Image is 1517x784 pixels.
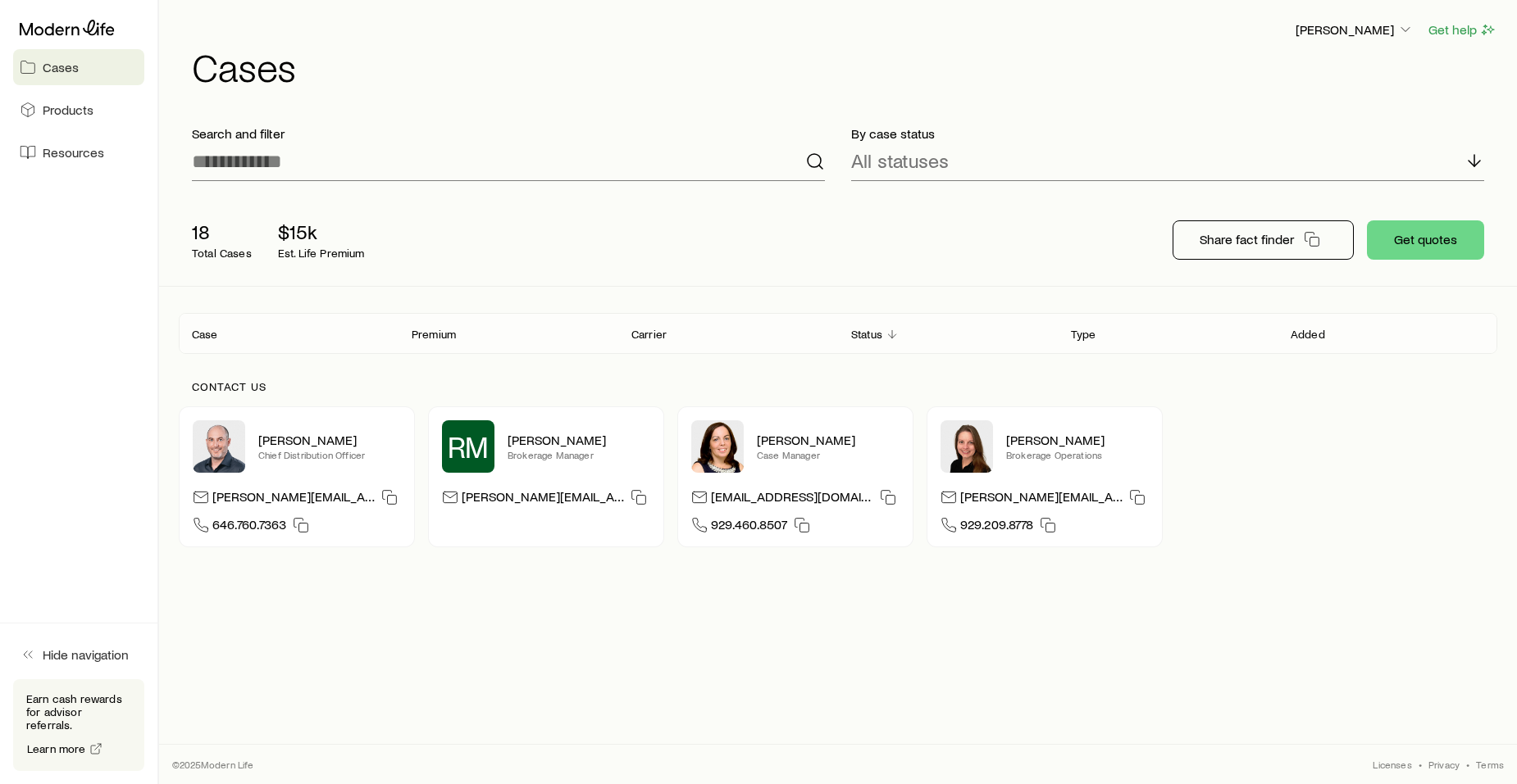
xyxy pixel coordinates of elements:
p: Share fact finder [1200,231,1294,247]
a: Privacy [1428,758,1460,771]
p: Search and filter [192,125,825,142]
span: 929.209.8778 [960,516,1033,538]
p: Est. Life Premium [278,247,365,260]
p: Contact us [192,380,1484,393]
img: Ellen Wall [941,420,993,473]
p: Total Cases [192,247,252,260]
button: Hide navigation [13,637,144,673]
p: $15k [278,220,365,243]
span: • [1419,758,1422,771]
p: Type [1071,328,1096,341]
p: [PERSON_NAME][EMAIL_ADDRESS][DOMAIN_NAME] [960,488,1123,510]
span: Cases [43,59,79,75]
p: Premium [412,328,456,341]
p: Status [851,328,882,341]
img: Dan Pierson [193,420,245,473]
div: Earn cash rewards for advisor referrals.Learn more [13,679,144,771]
img: Heather McKee [691,420,744,473]
span: RM [448,430,490,463]
h1: Cases [192,47,1497,86]
div: Client cases [179,313,1497,354]
p: Case Manager [757,448,900,461]
button: Get help [1428,20,1497,39]
p: [PERSON_NAME] [1296,21,1414,38]
p: [PERSON_NAME] [1006,432,1149,448]
span: Resources [43,144,104,161]
span: 929.460.8507 [711,516,787,538]
p: Brokerage Manager [508,448,650,461]
span: Learn more [27,743,86,755]
a: Cases [13,49,144,85]
a: Terms [1476,758,1504,771]
p: [PERSON_NAME][EMAIL_ADDRESS][PERSON_NAME][DOMAIN_NAME] [462,488,624,510]
p: 18 [192,220,252,243]
span: 646.760.7363 [212,516,286,538]
p: Carrier [631,328,667,341]
p: By case status [851,125,1484,142]
p: Chief Distribution Officer [258,448,401,461]
button: Share fact finder [1173,220,1354,260]
p: Case [192,328,218,341]
a: Resources [13,134,144,170]
a: Licenses [1373,758,1411,771]
p: [PERSON_NAME] [508,432,650,448]
button: [PERSON_NAME] [1295,20,1414,40]
span: • [1466,758,1469,771]
span: Hide navigation [43,646,129,663]
p: Earn cash rewards for advisor referrals. [26,692,131,732]
span: Products [43,102,93,118]
p: Brokerage Operations [1006,448,1149,461]
p: [PERSON_NAME] [757,432,900,448]
p: [PERSON_NAME] [258,432,401,448]
p: © 2025 Modern Life [172,758,254,771]
a: Products [13,92,144,128]
p: All statuses [851,149,949,172]
p: [PERSON_NAME][EMAIL_ADDRESS][DOMAIN_NAME] [212,488,375,510]
p: [EMAIL_ADDRESS][DOMAIN_NAME] [711,488,873,510]
p: Added [1291,328,1325,341]
button: Get quotes [1367,220,1484,260]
